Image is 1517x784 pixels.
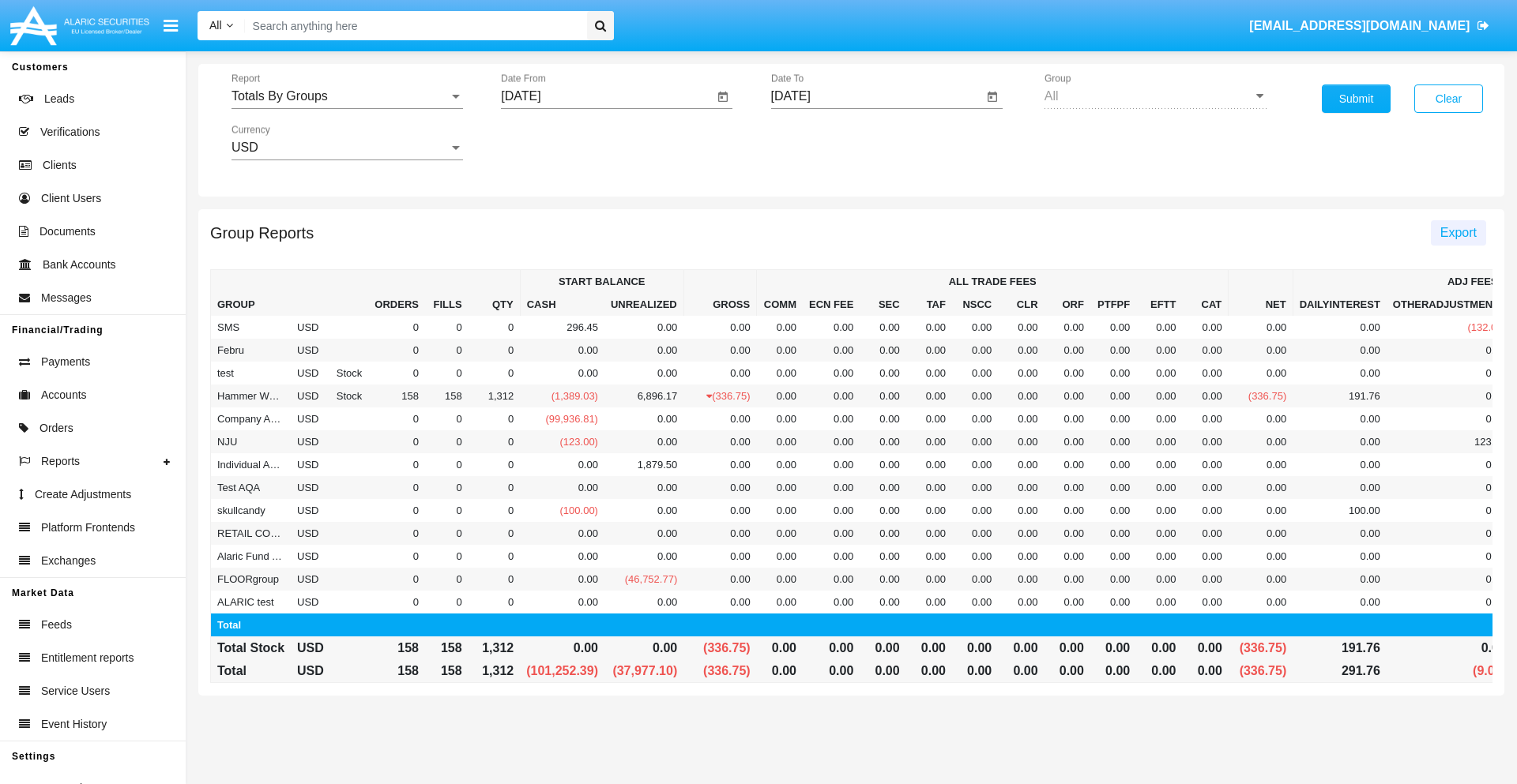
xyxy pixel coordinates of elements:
[1440,226,1477,239] span: Export
[232,89,328,103] span: Totals By Groups
[291,476,330,499] td: USD
[1183,293,1229,316] th: CAT
[1045,522,1090,545] td: 0.00
[803,362,860,384] td: 0.00
[469,545,521,568] td: 0
[291,316,330,339] td: USD
[906,293,952,316] th: Taf
[40,420,73,437] span: Orders
[1090,407,1136,430] td: 0.00
[1183,453,1229,476] td: 0.00
[1293,362,1387,384] td: 0.00
[520,407,604,430] td: (99,936.81)
[803,453,860,476] td: 0.00
[604,522,683,545] td: 0.00
[860,522,905,545] td: 0.00
[604,384,683,407] td: 6,896.17
[683,476,756,499] td: 0.00
[520,270,683,294] th: Start Balance
[998,522,1044,545] td: 0.00
[1322,84,1391,113] button: Submit
[211,339,292,362] td: Febru
[368,384,425,407] td: 158
[1387,430,1512,453] td: 123.00
[291,568,330,591] td: USD
[425,545,469,568] td: 0
[520,522,604,545] td: 0.00
[41,387,87,403] span: Accounts
[1229,339,1293,362] td: 0.00
[803,407,860,430] td: 0.00
[860,453,905,476] td: 0.00
[469,384,521,407] td: 1,312
[41,453,80,470] span: Reports
[425,384,469,407] td: 158
[368,407,425,430] td: 0
[604,545,683,568] td: 0.00
[1183,545,1229,568] td: 0.00
[1229,384,1293,407] td: (336.75)
[520,293,604,316] th: Cash
[209,19,222,32] span: All
[291,362,330,384] td: USD
[683,384,756,407] td: (336.75)
[998,316,1044,339] td: 0.00
[1387,407,1512,430] td: 0.00
[757,384,803,407] td: 0.00
[469,568,521,591] td: 0
[604,407,683,430] td: 0.00
[1183,407,1229,430] td: 0.00
[1229,453,1293,476] td: 0.00
[604,362,683,384] td: 0.00
[368,453,425,476] td: 0
[1183,499,1229,522] td: 0.00
[1045,362,1090,384] td: 0.00
[1293,339,1387,362] td: 0.00
[803,384,860,407] td: 0.00
[757,362,803,384] td: 0.00
[520,316,604,339] td: 296.45
[860,476,905,499] td: 0.00
[906,339,952,362] td: 0.00
[469,522,521,545] td: 0
[906,453,952,476] td: 0.00
[683,430,756,453] td: 0.00
[757,476,803,499] td: 0.00
[1293,545,1387,568] td: 0.00
[43,257,116,273] span: Bank Accounts
[1183,384,1229,407] td: 0.00
[683,362,756,384] td: 0.00
[291,430,330,453] td: USD
[425,270,469,317] th: Fills
[41,290,92,306] span: Messages
[1136,362,1182,384] td: 0.00
[291,339,330,362] td: USD
[469,453,521,476] td: 0
[291,407,330,430] td: USD
[1045,476,1090,499] td: 0.00
[40,223,96,240] span: Documents
[757,568,803,591] td: 0.00
[368,339,425,362] td: 0
[1136,339,1182,362] td: 0.00
[1045,384,1090,407] td: 0.00
[1387,522,1512,545] td: 0.00
[803,568,860,591] td: 0.00
[469,499,521,522] td: 0
[520,430,604,453] td: (123.00)
[1293,522,1387,545] td: 0.00
[860,568,905,591] td: 0.00
[757,293,803,316] th: Comm
[368,545,425,568] td: 0
[330,384,369,407] td: Stock
[40,124,100,141] span: Verifications
[291,499,330,522] td: USD
[1229,476,1293,499] td: 0.00
[211,499,292,522] td: skullcandy
[952,545,998,568] td: 0.00
[368,476,425,499] td: 0
[368,522,425,545] td: 0
[1387,339,1512,362] td: 0.00
[952,430,998,453] td: 0.00
[906,522,952,545] td: 0.00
